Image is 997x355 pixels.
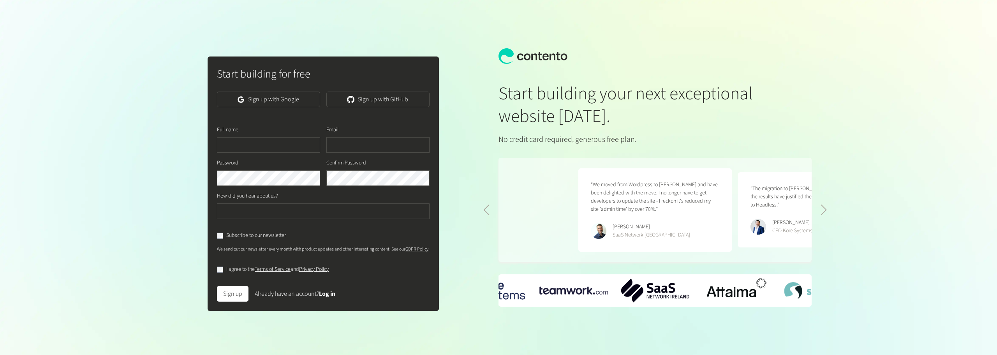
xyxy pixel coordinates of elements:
label: Subscribe to our newsletter [226,231,286,240]
img: SaaS-Network-Ireland-logo.png [621,279,689,302]
label: Full name [217,126,238,134]
div: [PERSON_NAME] [772,219,812,227]
div: Previous slide [483,205,490,215]
a: Sign up with Google [217,92,320,107]
a: Sign up with GitHub [326,92,430,107]
div: 3 / 6 [703,274,771,306]
a: Privacy Policy [299,265,329,273]
label: I agree to the and [226,265,329,274]
img: Attaima-Logo.png [703,274,771,306]
h2: Start building for free [217,66,430,82]
div: CEO Kore Systems [772,227,812,235]
label: Confirm Password [326,159,366,167]
div: 2 / 6 [621,279,689,302]
div: SaaS Network [GEOGRAPHIC_DATA] [613,231,690,239]
img: Ryan Crowley [750,219,766,235]
a: Log in [319,290,335,298]
label: Password [217,159,238,167]
img: SkillsVista-Logo.png [784,282,853,299]
figure: 5 / 5 [738,172,891,247]
a: Terms of Service [255,265,291,273]
div: 1 / 6 [539,286,608,294]
div: Next slide [821,205,827,215]
div: 4 / 6 [784,282,853,299]
label: How did you hear about us? [217,192,278,200]
button: Sign up [217,286,248,302]
p: “The migration to [PERSON_NAME] was seamless - the results have justified the decision to replatf... [750,185,879,209]
div: Already have an account? [255,289,335,298]
label: Email [326,126,338,134]
h1: Start building your next exceptional website [DATE]. [498,83,760,127]
p: We send out our newsletter every month with product updates and other interesting content. See our . [217,246,430,253]
p: “We moved from Wordpress to [PERSON_NAME] and have been delighted with the move. I no longer have... [591,181,719,214]
a: GDPR Policy [405,246,428,253]
img: Phillip Maucher [591,223,606,239]
p: No credit card required, generous free plan. [498,134,760,145]
figure: 4 / 5 [578,168,732,252]
div: [PERSON_NAME] [613,223,690,231]
img: teamwork-logo.png [539,286,608,294]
